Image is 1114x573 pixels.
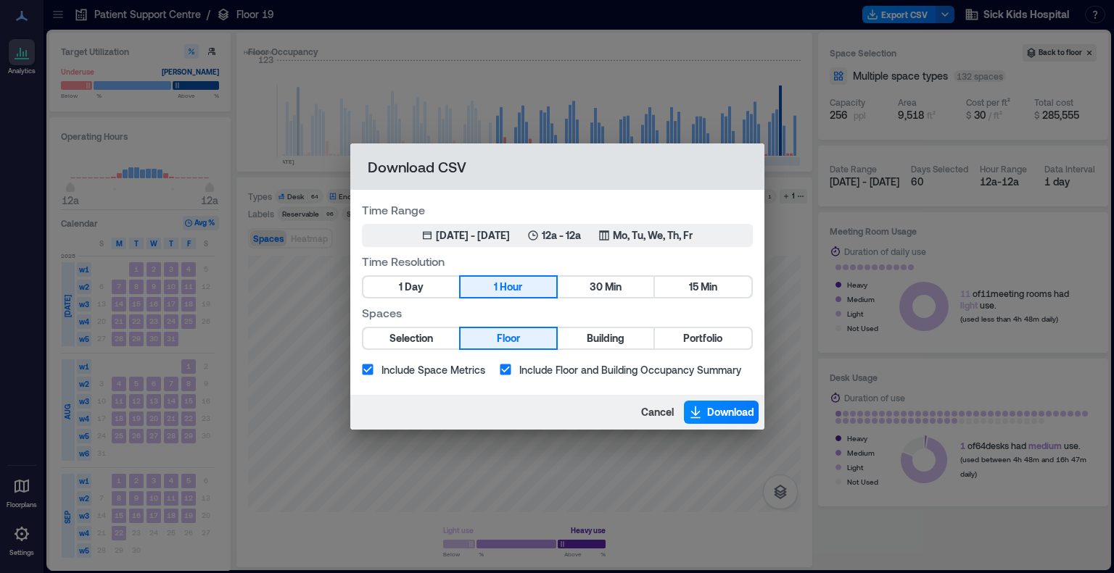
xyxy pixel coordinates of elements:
label: Spaces [362,304,753,321]
button: 1 Hour [461,277,556,297]
div: [DATE] - [DATE] [436,228,510,243]
span: Floor [497,330,520,348]
span: 30 [590,278,603,296]
button: 15 Min [655,277,751,297]
label: Time Resolution [362,253,753,269]
span: Day [405,278,424,296]
p: 12a - 12a [542,228,581,243]
span: Include Space Metrics [381,362,485,377]
span: Selection [389,330,433,348]
span: Building [587,330,624,348]
span: 1 [494,278,498,296]
span: Portfolio [683,330,722,348]
span: Min [605,278,622,296]
button: 30 Min [558,277,653,297]
h2: Download CSV [350,143,764,190]
button: [DATE] - [DATE]12a - 12aMo, Tu, We, Th, Fr [362,224,753,247]
span: Hour [500,278,522,296]
button: Floor [461,328,556,348]
label: Time Range [362,201,753,218]
button: Download [684,401,759,424]
span: Include Floor and Building Occupancy Summary [519,362,741,377]
span: 15 [689,278,698,296]
span: Min [701,278,717,296]
button: Portfolio [655,328,751,348]
span: Download [707,405,754,419]
button: Cancel [637,401,678,424]
span: 1 [399,278,403,296]
p: Mo, Tu, We, Th, Fr [613,228,693,243]
span: Cancel [641,405,674,419]
button: 1 Day [363,277,459,297]
button: Building [558,328,653,348]
button: Selection [363,328,459,348]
